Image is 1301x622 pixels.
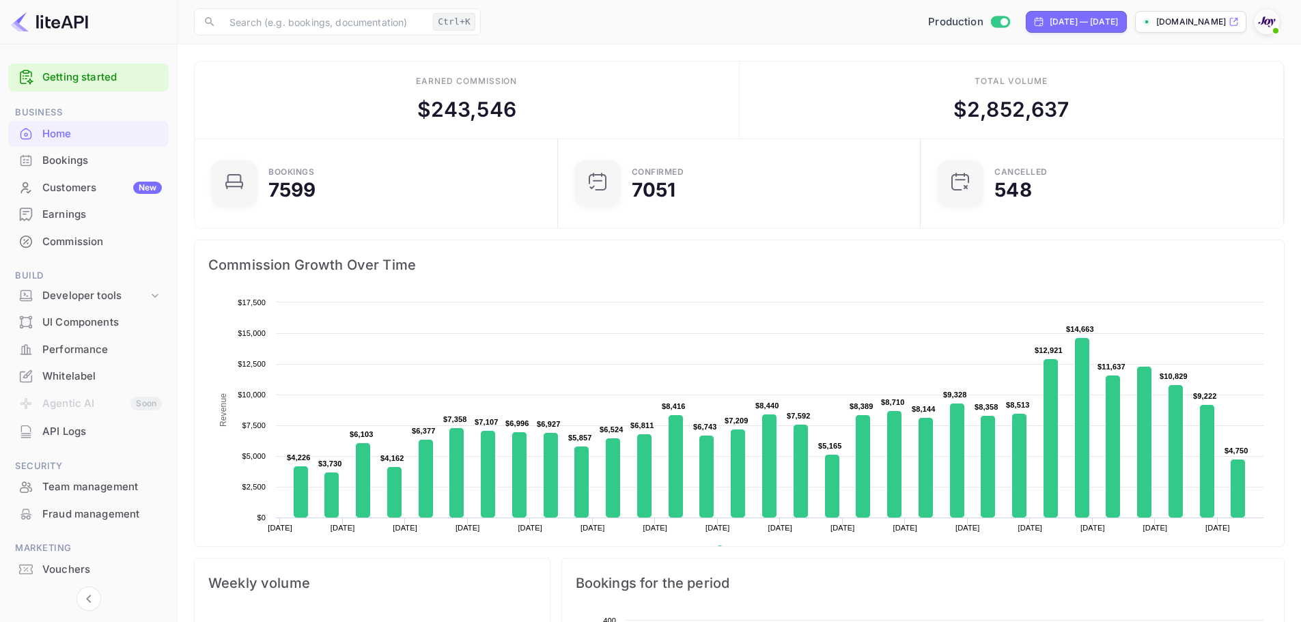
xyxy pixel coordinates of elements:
[943,391,967,399] text: $9,328
[1035,346,1063,354] text: $12,921
[923,14,1015,30] div: Switch to Sandbox mode
[42,180,162,196] div: Customers
[662,402,686,410] text: $8,416
[8,556,169,582] a: Vouchers
[417,94,516,125] div: $ 243,546
[1193,392,1217,400] text: $9,222
[580,524,605,532] text: [DATE]
[912,405,936,413] text: $8,144
[8,419,169,444] a: API Logs
[412,427,436,435] text: $6,377
[850,402,873,410] text: $8,389
[8,419,169,445] div: API Logs
[11,11,88,33] img: LiteAPI logo
[42,207,162,223] div: Earnings
[42,507,162,522] div: Fraud management
[8,229,169,254] a: Commission
[318,460,342,468] text: $3,730
[768,524,792,532] text: [DATE]
[787,412,811,420] text: $7,592
[994,168,1048,176] div: CANCELLED
[8,105,169,120] span: Business
[955,524,980,532] text: [DATE]
[518,524,542,532] text: [DATE]
[630,421,654,429] text: $6,811
[1205,524,1230,532] text: [DATE]
[928,14,983,30] span: Production
[475,418,499,426] text: $7,107
[433,13,475,31] div: Ctrl+K
[8,363,169,390] div: Whitelabel
[238,391,266,399] text: $10,000
[416,75,517,87] div: Earned commission
[1080,524,1105,532] text: [DATE]
[8,121,169,147] div: Home
[8,337,169,363] div: Performance
[8,501,169,526] a: Fraud management
[1160,372,1188,380] text: $10,829
[208,572,536,594] span: Weekly volume
[1018,524,1043,532] text: [DATE]
[1006,401,1030,409] text: $8,513
[8,284,169,308] div: Developer tools
[705,524,730,532] text: [DATE]
[1156,16,1226,28] p: [DOMAIN_NAME]
[257,513,266,522] text: $0
[1225,447,1248,455] text: $4,750
[1143,524,1168,532] text: [DATE]
[380,454,404,462] text: $4,162
[268,180,316,199] div: 7599
[881,398,905,406] text: $8,710
[331,524,355,532] text: [DATE]
[287,453,311,462] text: $4,226
[238,298,266,307] text: $17,500
[42,234,162,250] div: Commission
[8,337,169,362] a: Performance
[693,423,717,431] text: $6,743
[8,309,169,336] div: UI Components
[238,329,266,337] text: $15,000
[8,474,169,499] a: Team management
[219,393,228,427] text: Revenue
[8,201,169,227] a: Earnings
[42,288,148,304] div: Developer tools
[8,474,169,500] div: Team management
[8,501,169,528] div: Fraud management
[42,153,162,169] div: Bookings
[42,369,162,384] div: Whitelabel
[975,403,998,411] text: $8,358
[350,430,374,438] text: $6,103
[537,420,561,428] text: $6,927
[242,483,266,491] text: $2,500
[1050,16,1118,28] div: [DATE] — [DATE]
[42,126,162,142] div: Home
[893,524,918,532] text: [DATE]
[632,168,684,176] div: Confirmed
[76,586,101,611] button: Collapse navigation
[8,121,169,146] a: Home
[8,201,169,228] div: Earnings
[818,442,842,450] text: $5,165
[42,315,162,330] div: UI Components
[755,401,779,410] text: $8,440
[8,63,169,91] div: Getting started
[242,421,266,429] text: $7,500
[725,416,749,425] text: $7,209
[238,360,266,368] text: $12,500
[643,524,667,532] text: [DATE]
[729,546,764,555] text: Revenue
[8,229,169,255] div: Commission
[208,254,1270,276] span: Commission Growth Over Time
[1066,325,1094,333] text: $14,663
[42,479,162,495] div: Team management
[242,452,266,460] text: $5,000
[8,175,169,201] div: CustomersNew
[42,342,162,358] div: Performance
[8,147,169,174] div: Bookings
[393,524,417,532] text: [DATE]
[1097,363,1125,371] text: $11,637
[42,562,162,578] div: Vouchers
[456,524,480,532] text: [DATE]
[8,363,169,388] a: Whitelabel
[133,182,162,194] div: New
